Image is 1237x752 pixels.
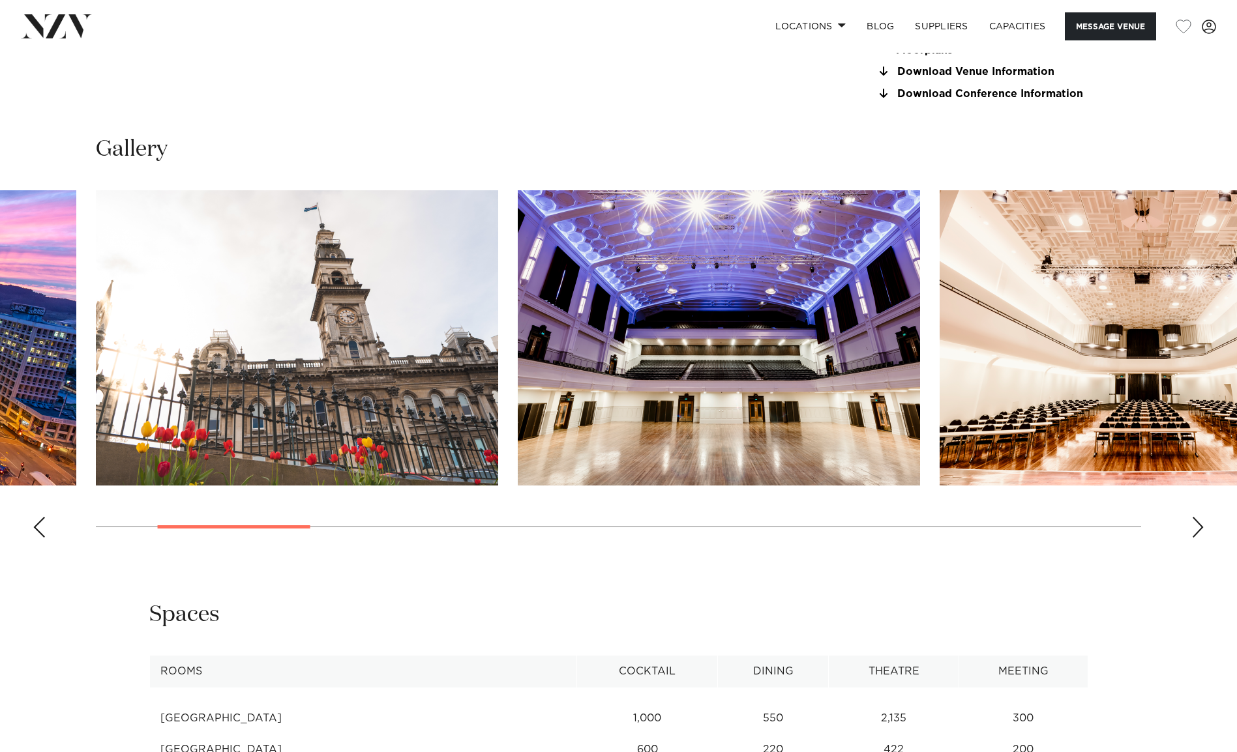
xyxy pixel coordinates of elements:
[876,88,1088,100] a: Download Conference Information
[979,12,1056,40] a: Capacities
[149,702,577,734] td: [GEOGRAPHIC_DATA]
[904,12,978,40] a: SUPPLIERS
[717,702,829,734] td: 550
[21,14,92,38] img: nzv-logo.png
[577,702,718,734] td: 1,000
[149,656,577,687] th: Rooms
[829,702,959,734] td: 2,135
[959,702,1088,734] td: 300
[876,66,1088,78] a: Download Venue Information
[829,656,959,687] th: Theatre
[717,656,829,687] th: Dining
[959,656,1088,687] th: Meeting
[518,190,920,485] swiper-slide: 3 / 17
[96,190,498,485] swiper-slide: 2 / 17
[1065,12,1156,40] button: Message Venue
[577,656,718,687] th: Cocktail
[765,12,856,40] a: Locations
[96,135,168,164] h2: Gallery
[149,600,220,629] h2: Spaces
[856,12,904,40] a: BLOG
